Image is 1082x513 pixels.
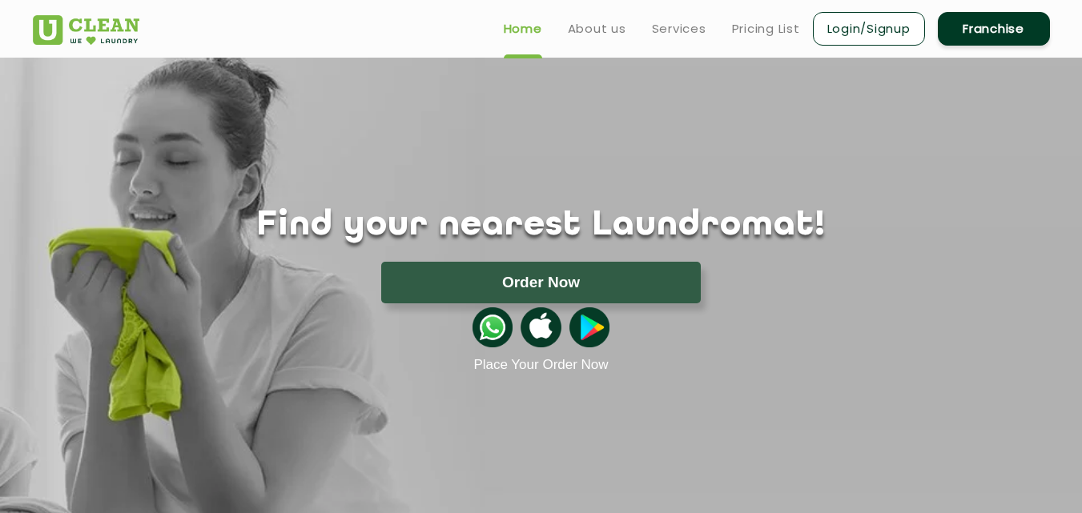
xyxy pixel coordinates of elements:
a: Place Your Order Now [473,357,608,373]
a: Services [652,19,706,38]
a: Home [504,19,542,38]
img: whatsappicon.png [473,307,513,347]
a: Franchise [938,12,1050,46]
a: Pricing List [732,19,800,38]
a: Login/Signup [813,12,925,46]
img: apple-icon.png [521,307,561,347]
img: UClean Laundry and Dry Cleaning [33,15,139,45]
img: playstoreicon.png [569,307,609,347]
a: About us [568,19,626,38]
button: Order Now [381,262,701,303]
h1: Find your nearest Laundromat! [21,206,1062,246]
